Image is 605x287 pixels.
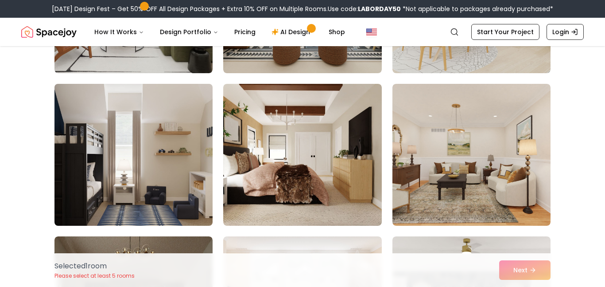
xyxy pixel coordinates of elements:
a: Start Your Project [471,24,539,40]
p: Selected 1 room [54,261,135,271]
a: Pricing [227,23,263,41]
button: How It Works [87,23,151,41]
div: [DATE] Design Fest – Get 50% OFF All Design Packages + Extra 10% OFF on Multiple Rooms. [52,4,553,13]
b: LABORDAY50 [358,4,401,13]
nav: Global [21,18,584,46]
img: Room room-71 [223,84,381,226]
a: Login [547,24,584,40]
p: Please select at least 5 rooms [54,272,135,279]
a: Shop [322,23,352,41]
img: United States [366,27,377,37]
button: Design Portfolio [153,23,225,41]
img: Room room-72 [392,84,551,226]
span: Use code: [328,4,401,13]
span: *Not applicable to packages already purchased* [401,4,553,13]
a: Spacejoy [21,23,77,41]
img: Room room-70 [50,80,217,229]
a: AI Design [264,23,320,41]
img: Spacejoy Logo [21,23,77,41]
nav: Main [87,23,352,41]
